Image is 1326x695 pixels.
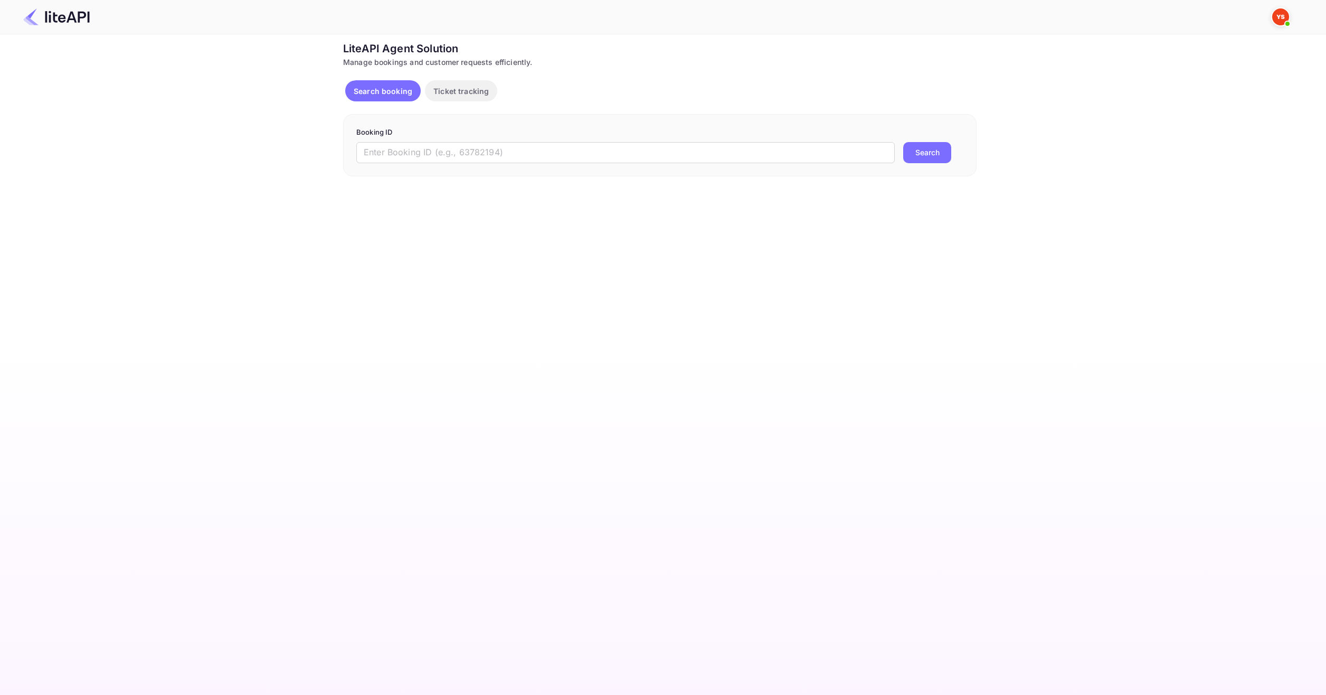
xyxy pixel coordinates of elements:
p: Booking ID [356,127,963,138]
p: Ticket tracking [433,86,489,97]
div: LiteAPI Agent Solution [343,41,977,57]
p: Search booking [354,86,412,97]
div: Manage bookings and customer requests efficiently. [343,57,977,68]
input: Enter Booking ID (e.g., 63782194) [356,142,895,163]
img: LiteAPI Logo [23,8,90,25]
img: Yandex Support [1272,8,1289,25]
button: Search [903,142,951,163]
